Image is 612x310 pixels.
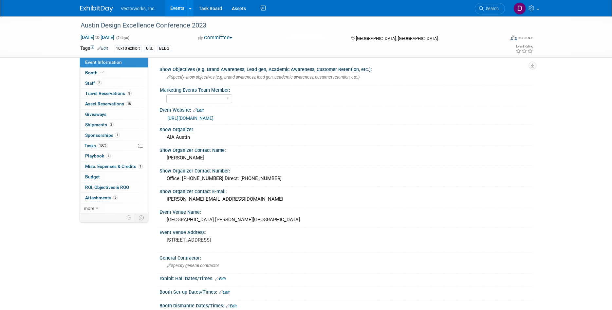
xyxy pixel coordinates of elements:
[510,35,517,40] img: Format-Inperson.png
[196,34,235,41] button: Committed
[80,130,148,140] a: Sponsorships1
[159,64,532,73] div: Show Objectives (e.g. Brand Awareness, Lead gen, Academic Awareness, Customer Retention, etc.):
[80,99,148,109] a: Asset Reservations18
[85,195,118,200] span: Attachments
[85,70,105,75] span: Booth
[159,207,532,215] div: Event Venue Name:
[159,253,532,261] div: General Contractor:
[215,277,226,281] a: Edit
[80,68,148,78] a: Booth
[85,112,106,117] span: Giveaways
[167,116,213,121] a: [URL][DOMAIN_NAME]
[164,173,527,184] div: Office: [PHONE_NUMBER] Direct: [PHONE_NUMBER]
[159,166,532,174] div: Show Organizer Contact Number:
[115,133,120,137] span: 1
[80,151,148,161] a: Playbook1
[85,60,122,65] span: Event Information
[123,213,135,222] td: Personalize Event Tab Strip
[159,105,532,114] div: Event Website:
[84,143,108,148] span: Tasks
[113,195,118,200] span: 3
[164,194,527,204] div: [PERSON_NAME][EMAIL_ADDRESS][DOMAIN_NAME]
[80,182,148,192] a: ROI, Objectives & ROO
[167,237,307,243] pre: [STREET_ADDRESS]
[127,91,132,96] span: 3
[97,81,102,85] span: 2
[80,78,148,88] a: Staff2
[80,45,108,52] td: Tags
[226,304,237,308] a: Edit
[159,301,532,309] div: Booth Dismantle Dates/Times:
[114,45,142,52] div: 10x10 exhibit
[193,108,204,113] a: Edit
[98,143,108,148] span: 100%
[159,287,532,296] div: Booth Set-up Dates/Times:
[135,213,148,222] td: Toggle Event Tabs
[515,45,533,48] div: Event Rating
[85,164,143,169] span: Misc. Expenses & Credits
[164,132,527,142] div: AIA Austin
[484,6,499,11] span: Search
[157,45,171,52] div: BLDG
[80,6,113,12] img: ExhibitDay
[466,34,534,44] div: Event Format
[121,6,156,11] span: Vectorworks, Inc.
[126,101,132,106] span: 18
[475,3,505,14] a: Search
[109,122,114,127] span: 2
[80,34,115,40] span: [DATE] [DATE]
[160,85,529,93] div: Marketing Events Team Member:
[80,109,148,119] a: Giveaways
[80,172,148,182] a: Budget
[164,215,527,225] div: [GEOGRAPHIC_DATA] [PERSON_NAME][GEOGRAPHIC_DATA]
[518,35,533,40] div: In-Person
[80,161,148,172] a: Misc. Expenses & Credits1
[94,35,101,40] span: to
[85,153,111,158] span: Playbook
[85,101,132,106] span: Asset Reservations
[80,57,148,67] a: Event Information
[116,36,129,40] span: (2 days)
[167,263,219,268] span: Specify general contractor
[85,122,114,127] span: Shipments
[159,125,532,133] div: Show Organizer:
[80,88,148,99] a: Travel Reservations3
[167,75,360,80] span: Specify show objectives (e.g. brand awareness, lead gen, academic awareness, customer retention, ...
[85,133,120,138] span: Sponsorships
[164,153,527,163] div: [PERSON_NAME]
[513,2,526,15] img: Don Hall
[159,187,532,195] div: Show Organizer Contact E-mail:
[144,45,155,52] div: U.S.
[219,290,230,295] a: Edit
[84,206,94,211] span: more
[80,193,148,203] a: Attachments3
[80,141,148,151] a: Tasks100%
[159,274,532,282] div: Exhibit Hall Dates/Times:
[78,20,495,31] div: Austin Design Excellence Conference 2023
[106,154,111,158] span: 1
[85,81,102,86] span: Staff
[85,185,129,190] span: ROI, Objectives & ROO
[85,91,132,96] span: Travel Reservations
[101,71,104,74] i: Booth reservation complete
[80,203,148,213] a: more
[138,164,143,169] span: 1
[85,174,100,179] span: Budget
[80,120,148,130] a: Shipments2
[356,36,438,41] span: [GEOGRAPHIC_DATA], [GEOGRAPHIC_DATA]
[159,145,532,154] div: Show Organizer Contact Name:
[97,46,108,51] a: Edit
[159,228,532,236] div: Event Venue Address:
